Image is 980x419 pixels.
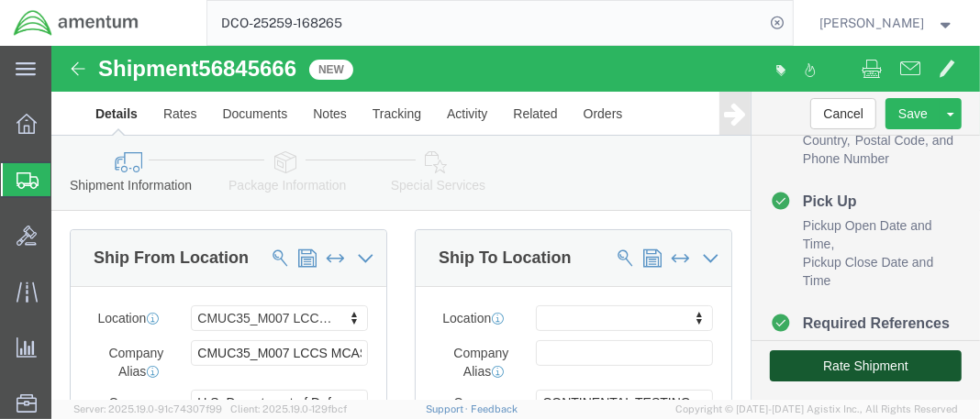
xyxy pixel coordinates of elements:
span: Copyright © [DATE]-[DATE] Agistix Inc., All Rights Reserved [675,402,958,417]
img: logo [13,9,139,37]
span: Server: 2025.19.0-91c74307f99 [73,403,222,414]
a: Feedback [471,403,518,414]
iframe: FS Legacy Container [51,46,980,400]
input: Search for shipment number, reference number [207,1,765,45]
span: Roger Hankins [820,13,925,33]
button: [PERSON_NAME] [819,12,955,34]
a: Support [426,403,472,414]
span: Client: 2025.19.0-129fbcf [230,403,347,414]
